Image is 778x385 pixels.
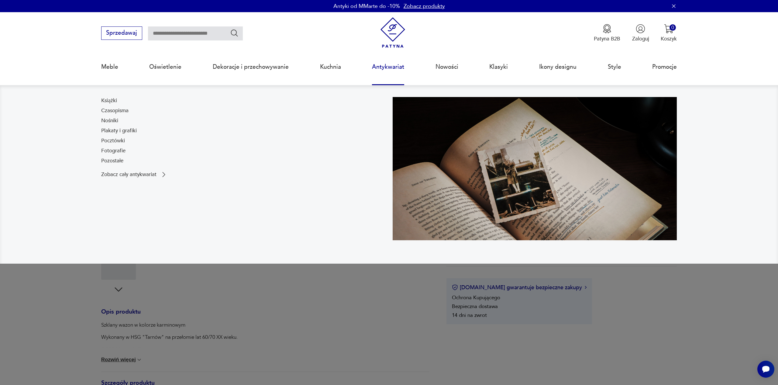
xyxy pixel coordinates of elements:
a: Nośniki [101,117,118,124]
a: Fotografie [101,147,126,154]
p: Zobacz cały antykwariat [101,172,157,177]
a: Dekoracje i przechowywanie [213,53,289,81]
p: Patyna B2B [594,35,620,42]
p: Zaloguj [632,35,649,42]
button: Patyna B2B [594,24,620,42]
iframe: Smartsupp widget button [757,361,774,378]
a: Zobacz produkty [404,2,445,10]
img: c8a9187830f37f141118a59c8d49ce82.jpg [393,97,677,240]
a: Meble [101,53,118,81]
a: Ikona medaluPatyna B2B [594,24,620,42]
img: Ikona koszyka [664,24,673,33]
a: Kuchnia [320,53,341,81]
a: Książki [101,97,117,104]
p: Koszyk [661,35,677,42]
div: 0 [670,24,676,31]
a: Antykwariat [372,53,404,81]
img: Patyna - sklep z meblami i dekoracjami vintage [377,17,408,48]
img: Ikonka użytkownika [636,24,645,33]
a: Czasopisma [101,107,129,114]
a: Ikony designu [539,53,577,81]
a: Zobacz cały antykwariat [101,171,167,178]
a: Pozostałe [101,157,123,165]
a: Nowości [435,53,458,81]
a: Sprzedawaj [101,31,142,36]
button: Szukaj [230,29,239,37]
button: 0Koszyk [661,24,677,42]
a: Promocje [652,53,677,81]
button: Zaloguj [632,24,649,42]
a: Klasyki [489,53,508,81]
a: Plakaty i grafiki [101,127,137,134]
p: Antyki od MMarte do -10% [333,2,400,10]
a: Oświetlenie [149,53,181,81]
a: Style [608,53,621,81]
button: Sprzedawaj [101,26,142,40]
a: Pocztówki [101,137,125,144]
img: Ikona medalu [602,24,612,33]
